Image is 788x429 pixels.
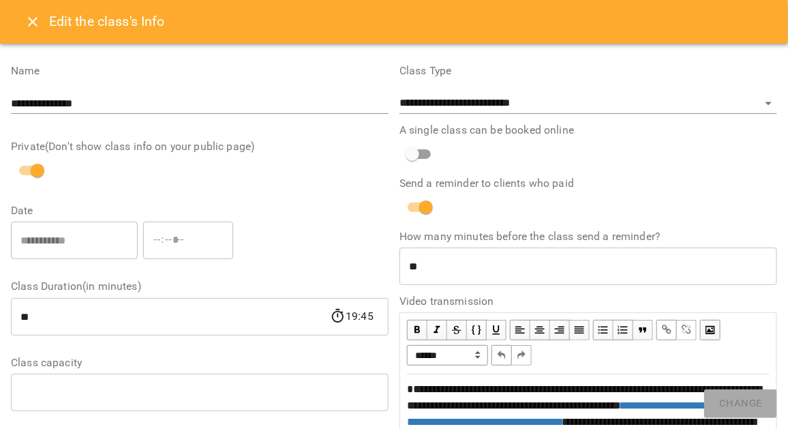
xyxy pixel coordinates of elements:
[677,320,697,340] button: Remove Link
[399,296,777,307] label: Video transmission
[16,5,49,38] button: Close
[613,320,633,340] button: OL
[467,320,487,340] button: Monospace
[399,231,777,242] label: How many minutes before the class send a reminder?
[656,320,677,340] button: Link
[11,205,389,216] label: Date
[700,320,721,340] button: Image
[491,345,512,366] button: Undo
[570,320,590,340] button: Align Justify
[399,178,777,189] label: Send a reminder to clients who paid
[447,320,467,340] button: Strikethrough
[407,320,427,340] button: Bold
[11,141,389,152] label: Private(Don't show class info on your public page)
[530,320,550,340] button: Align Center
[399,65,777,76] label: Class Type
[427,320,447,340] button: Italic
[510,320,530,340] button: Align Left
[11,281,389,292] label: Class Duration(in minutes)
[399,125,777,136] label: A single class can be booked online
[633,320,653,340] button: Blockquote
[49,11,165,32] h6: Edit the class's Info
[550,320,570,340] button: Align Right
[512,345,532,366] button: Redo
[407,345,488,366] select: Block type
[407,345,488,366] span: Normal
[487,320,506,340] button: Underline
[593,320,613,340] button: UL
[11,65,389,76] label: Name
[11,357,389,368] label: Class capacity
